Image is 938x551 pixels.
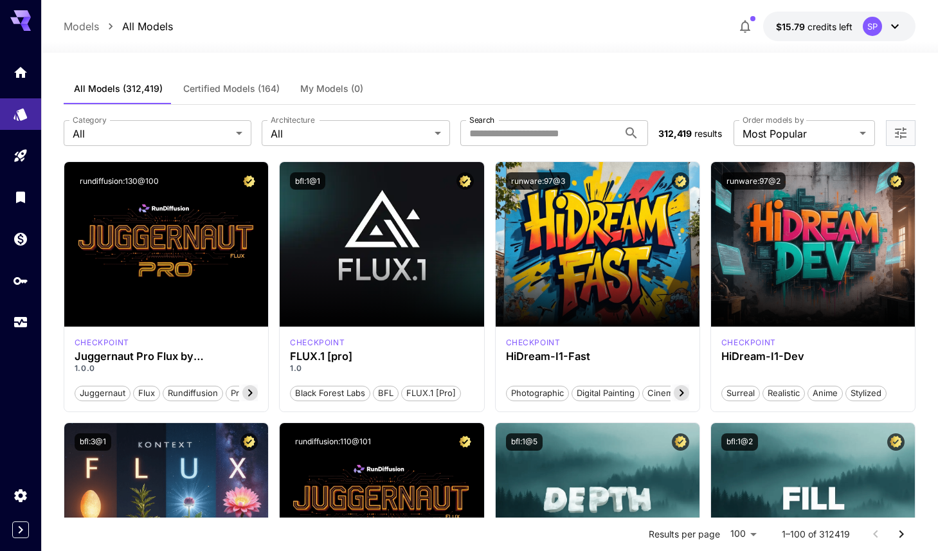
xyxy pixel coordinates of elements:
label: Search [469,114,494,125]
label: Architecture [271,114,314,125]
button: BFL [373,384,399,401]
div: SP [863,17,882,36]
button: Certified Model – Vetted for best performance and includes a commercial license. [887,172,905,190]
span: Most Popular [743,126,854,141]
button: Certified Model – Vetted for best performance and includes a commercial license. [456,433,474,451]
h3: HiDream-I1-Dev [721,350,905,363]
div: 100 [725,525,761,543]
button: Digital Painting [572,384,640,401]
button: Black Forest Labs [290,384,370,401]
div: $15.79158 [776,20,852,33]
div: Wallet [13,231,28,247]
span: My Models (0) [300,83,363,95]
p: checkpoint [75,337,129,348]
button: rundiffusion:110@101 [290,433,376,451]
span: FLUX.1 [pro] [402,387,460,400]
h3: HiDream-I1-Fast [506,350,689,363]
span: $15.79 [776,21,807,32]
button: Open more filters [893,125,908,141]
button: rundiffusion:130@100 [75,172,164,190]
div: API Keys [13,273,28,289]
button: Certified Model – Vetted for best performance and includes a commercial license. [240,433,258,451]
button: runware:97@3 [506,172,570,190]
div: Playground [13,148,28,164]
span: Photographic [507,387,568,400]
p: 1–100 of 312419 [782,528,850,541]
button: pro [226,384,249,401]
button: Certified Model – Vetted for best performance and includes a commercial license. [240,172,258,190]
span: Realistic [763,387,804,400]
span: Surreal [722,387,759,400]
button: juggernaut [75,384,131,401]
p: 1.0 [290,363,473,374]
div: HiDream Dev [721,337,776,348]
button: bfl:1@1 [290,172,325,190]
button: runware:97@2 [721,172,786,190]
p: checkpoint [721,337,776,348]
span: Digital Painting [572,387,639,400]
a: Models [64,19,99,34]
button: Photographic [506,384,569,401]
div: HiDream Fast [506,337,561,348]
div: Usage [13,314,28,330]
div: fluxpro [290,337,345,348]
button: rundiffusion [163,384,223,401]
div: Home [13,64,28,80]
p: Results per page [649,528,720,541]
button: flux [133,384,160,401]
button: bfl:1@5 [506,433,543,451]
span: rundiffusion [163,387,222,400]
p: 1.0.0 [75,363,258,374]
div: FLUX.1 D [75,337,129,348]
span: Stylized [846,387,886,400]
button: bfl:1@2 [721,433,758,451]
div: Settings [13,487,28,503]
span: 312,419 [658,128,692,139]
span: Certified Models (164) [183,83,280,95]
span: Black Forest Labs [291,387,370,400]
button: Cinematic [642,384,692,401]
h3: FLUX.1 [pro] [290,350,473,363]
h3: Juggernaut Pro Flux by RunDiffusion [75,350,258,363]
button: Certified Model – Vetted for best performance and includes a commercial license. [672,433,689,451]
button: Certified Model – Vetted for best performance and includes a commercial license. [672,172,689,190]
button: $15.79158SP [763,12,915,41]
button: Stylized [845,384,887,401]
span: credits left [807,21,852,32]
label: Order models by [743,114,804,125]
button: Go to next page [888,521,914,547]
button: Certified Model – Vetted for best performance and includes a commercial license. [887,433,905,451]
span: All [271,126,429,141]
button: bfl:3@1 [75,433,111,451]
button: Expand sidebar [12,521,29,538]
button: FLUX.1 [pro] [401,384,461,401]
a: All Models [122,19,173,34]
span: results [694,128,722,139]
span: pro [226,387,249,400]
span: Cinematic [643,387,691,400]
span: All [73,126,231,141]
span: flux [134,387,159,400]
button: Certified Model – Vetted for best performance and includes a commercial license. [456,172,474,190]
button: Surreal [721,384,760,401]
div: Models [13,102,28,118]
button: Realistic [762,384,805,401]
p: checkpoint [290,337,345,348]
button: Anime [807,384,843,401]
span: Anime [808,387,842,400]
span: juggernaut [75,387,130,400]
div: Library [13,189,28,205]
p: checkpoint [506,337,561,348]
label: Category [73,114,107,125]
span: All Models (312,419) [74,83,163,95]
nav: breadcrumb [64,19,173,34]
span: BFL [374,387,398,400]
